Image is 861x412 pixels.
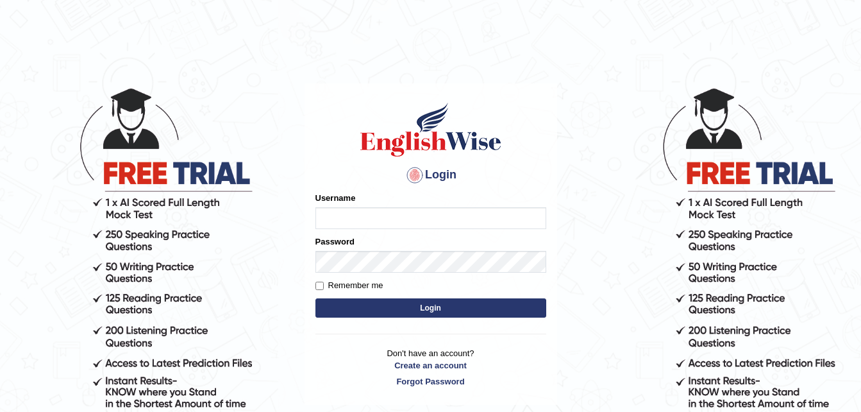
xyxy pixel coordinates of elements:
input: Remember me [315,282,324,290]
label: Password [315,236,355,248]
button: Login [315,298,546,318]
p: Don't have an account? [315,347,546,387]
h4: Login [315,165,546,185]
img: Logo of English Wise sign in for intelligent practice with AI [358,101,504,159]
label: Username [315,192,356,204]
a: Create an account [315,359,546,372]
label: Remember me [315,279,383,292]
a: Forgot Password [315,375,546,388]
